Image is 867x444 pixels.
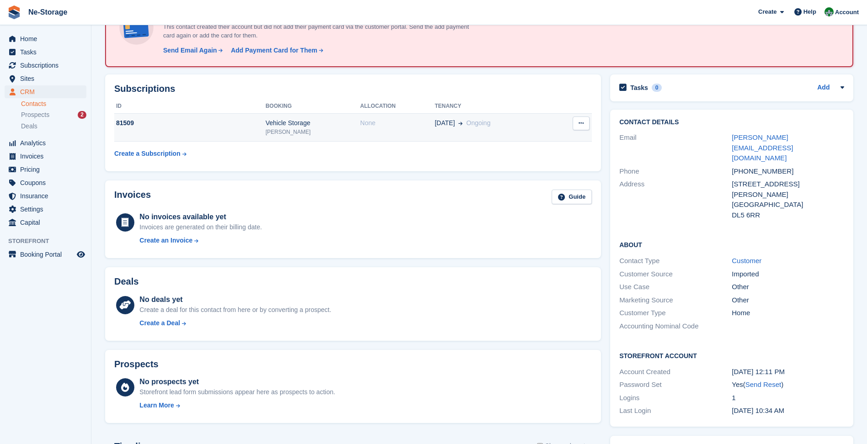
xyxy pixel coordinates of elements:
span: Tasks [20,46,75,58]
h2: Prospects [114,359,159,370]
h2: Deals [114,276,138,287]
a: Add Payment Card for Them [227,46,324,55]
div: Email [619,132,732,164]
div: Yes [732,380,844,390]
a: menu [5,190,86,202]
a: menu [5,248,86,261]
a: menu [5,85,86,98]
span: Capital [20,216,75,229]
a: Add [817,83,830,93]
a: Guide [552,190,592,205]
a: Deals [21,122,86,131]
div: Last Login [619,406,732,416]
div: Other [732,282,844,292]
div: 1 [732,393,844,403]
span: Account [835,8,859,17]
span: Help [803,7,816,16]
div: Imported [732,269,844,280]
span: Create [758,7,777,16]
div: 2 [78,111,86,119]
a: menu [5,46,86,58]
div: [PHONE_NUMBER] [732,166,844,177]
div: Accounting Nominal Code [619,321,732,332]
a: menu [5,59,86,72]
span: Deals [21,122,37,131]
div: [DATE] 12:11 PM [732,367,844,377]
a: Prospects 2 [21,110,86,120]
a: menu [5,32,86,45]
a: Create a Subscription [114,145,186,162]
h2: Tasks [630,84,648,92]
a: menu [5,163,86,176]
span: Invoices [20,150,75,163]
h2: Storefront Account [619,351,844,360]
time: 2025-06-04 09:34:19 UTC [732,407,784,414]
div: No invoices available yet [139,211,262,222]
span: Coupons [20,176,75,189]
div: No deals yet [139,294,331,305]
img: stora-icon-8386f47178a22dfd0bd8f6a31ec36ba5ce8667c1dd55bd0f319d3a0aa187defe.svg [7,5,21,19]
div: Password Set [619,380,732,390]
a: menu [5,137,86,149]
h2: Subscriptions [114,84,592,94]
div: No prospects yet [139,376,335,387]
div: [PERSON_NAME] [266,128,360,136]
div: Account Created [619,367,732,377]
a: menu [5,203,86,216]
span: [DATE] [435,118,455,128]
a: Contacts [21,100,86,108]
img: no-card-linked-e7822e413c904bf8b177c4d89f31251c4716f9871600ec3ca5bfc59e148c83f4.svg [117,8,156,47]
span: Home [20,32,75,45]
div: DL5 6RR [732,210,844,221]
a: menu [5,216,86,229]
span: Ongoing [466,119,490,127]
div: Send Email Again [163,46,217,55]
span: Sites [20,72,75,85]
th: Allocation [360,99,435,114]
div: Logins [619,393,732,403]
a: Preview store [75,249,86,260]
div: Home [732,308,844,318]
div: Invoices are generated on their billing date. [139,222,262,232]
div: Create a Subscription [114,149,181,159]
div: Storefront lead form submissions appear here as prospects to action. [139,387,335,397]
span: Storefront [8,237,91,246]
th: Booking [266,99,360,114]
div: Vehicle Storage [266,118,360,128]
div: [GEOGRAPHIC_DATA] [732,200,844,210]
a: Create an Invoice [139,236,262,245]
div: Customer Source [619,269,732,280]
img: Charlotte Nesbitt [824,7,834,16]
a: Learn More [139,401,335,410]
a: menu [5,150,86,163]
div: Marketing Source [619,295,732,306]
a: Create a Deal [139,318,331,328]
a: menu [5,176,86,189]
span: Booking Portal [20,248,75,261]
span: Insurance [20,190,75,202]
div: Contact Type [619,256,732,266]
a: Customer [732,257,761,264]
div: [PERSON_NAME] [732,190,844,200]
h2: Invoices [114,190,151,205]
h2: Contact Details [619,119,844,126]
div: Address [619,179,732,220]
div: Other [732,295,844,306]
span: Pricing [20,163,75,176]
div: Create a Deal [139,318,180,328]
p: This contact created their account but did not add their payment card via the customer portal. Se... [160,22,479,40]
h2: About [619,240,844,249]
a: Ne-Storage [25,5,71,20]
span: ( ) [743,381,783,388]
a: Send Reset [745,381,781,388]
div: Phone [619,166,732,177]
th: Tenancy [435,99,552,114]
span: Analytics [20,137,75,149]
span: Settings [20,203,75,216]
a: [PERSON_NAME][EMAIL_ADDRESS][DOMAIN_NAME] [732,133,793,162]
div: Create a deal for this contact from here or by converting a prospect. [139,305,331,315]
span: Prospects [21,111,49,119]
div: Add Payment Card for Them [231,46,317,55]
div: None [360,118,435,128]
span: CRM [20,85,75,98]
